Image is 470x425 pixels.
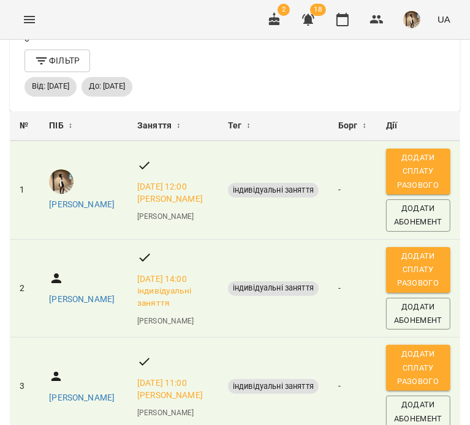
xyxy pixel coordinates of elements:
[228,381,319,392] span: індивідуальні заняття
[228,283,319,294] span: індивідуальні заняття
[10,239,39,338] td: 2
[392,202,444,229] span: Додати Абонемент
[49,294,115,306] a: [PERSON_NAME]
[246,119,250,133] span: ↕
[49,169,74,194] img: Дармобита Ангеліна Петрівна
[137,273,208,309] a: [DATE] 14:00 індивідуальні заняття
[20,119,29,133] div: №
[15,5,44,34] button: Menu
[310,4,326,16] span: 18
[433,8,455,31] button: UA
[338,283,366,295] p: -
[137,211,194,222] a: [PERSON_NAME]
[386,199,450,232] button: Додати Абонемент
[69,119,72,133] span: ↕
[49,199,115,211] a: [PERSON_NAME]
[10,141,39,239] td: 1
[386,247,450,293] button: Додати сплату разового
[386,119,450,133] div: Дії
[25,50,90,72] button: Фільтр
[363,119,366,133] span: ↕
[392,300,444,328] span: Додати Абонемент
[403,11,420,28] img: 2a62ede1beb3f2f8ac37e3d35552d8e0.jpg
[278,4,290,16] span: 2
[34,53,80,68] span: Фільтр
[338,184,366,196] p: -
[392,151,444,192] span: Додати сплату разового
[386,149,450,194] button: Додати сплату разового
[137,316,194,327] a: [PERSON_NAME]
[392,347,444,388] span: Додати сплату разового
[81,81,132,92] span: До: [DATE]
[338,119,358,133] span: Борг
[137,181,208,205] a: [DATE] 12:00 [PERSON_NAME]
[25,81,77,92] span: Від: [DATE]
[386,345,450,391] button: Додати сплату разового
[228,119,241,133] span: Тег
[49,119,63,133] span: ПІБ
[386,298,450,330] button: Додати Абонемент
[137,407,194,418] a: [PERSON_NAME]
[392,249,444,290] span: Додати сплату разового
[228,185,319,196] span: індивідуальні заняття
[49,392,115,404] a: [PERSON_NAME]
[176,119,180,133] span: ↕
[338,380,366,393] p: -
[137,377,208,401] a: [DATE] 11:00 [PERSON_NAME]
[438,13,450,26] span: UA
[137,119,172,133] span: Заняття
